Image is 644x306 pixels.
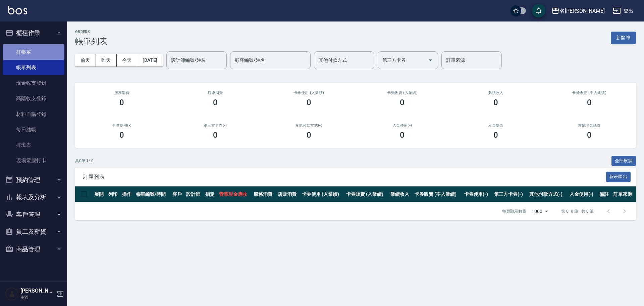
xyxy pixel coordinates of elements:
h2: 卡券使用 (入業績) [270,91,347,95]
a: 排班表 [3,137,64,153]
th: 備註 [598,186,612,202]
h3: 0 [493,98,498,107]
button: 客戶管理 [3,206,64,223]
th: 卡券使用 (入業績) [300,186,344,202]
p: 共 0 筆, 1 / 0 [75,158,94,164]
th: 卡券使用(-) [463,186,492,202]
h3: 0 [307,98,311,107]
h2: 店販消費 [177,91,254,95]
th: 客戶 [171,186,185,202]
h2: 入金使用(-) [364,123,441,128]
button: save [532,4,545,17]
th: 營業現金應收 [217,186,252,202]
h3: 服務消費 [83,91,161,95]
span: 訂單列表 [83,174,606,180]
a: 打帳單 [3,44,64,60]
th: 設計師 [184,186,204,202]
button: 名[PERSON_NAME] [549,4,607,18]
a: 新開單 [611,34,636,41]
div: 名[PERSON_NAME] [559,7,605,15]
h3: 0 [493,130,498,140]
h3: 0 [307,130,311,140]
button: 全部展開 [611,156,636,166]
th: 列印 [107,186,121,202]
th: 帳單編號/時間 [135,186,171,202]
a: 每日結帳 [3,122,64,137]
h3: 0 [119,130,124,140]
th: 訂單來源 [612,186,636,202]
h3: 0 [587,130,592,140]
p: 每頁顯示數量 [502,208,526,214]
h2: 入金儲值 [457,123,535,128]
th: 店販消費 [276,186,300,202]
th: 其他付款方式(-) [528,186,568,202]
h3: 0 [587,98,592,107]
a: 高階收支登錄 [3,91,64,106]
h2: 第三方卡券(-) [177,123,254,128]
button: 員工及薪資 [3,223,64,241]
a: 報表匯出 [606,173,631,180]
h2: 業績收入 [457,91,535,95]
img: Person [5,287,19,301]
button: 昨天 [96,54,117,67]
h2: ORDERS [75,30,107,34]
th: 卡券販賣 (入業績) [344,186,389,202]
button: 今天 [117,54,138,67]
h2: 卡券販賣 (入業績) [364,91,441,95]
th: 業績收入 [389,186,413,202]
h2: 卡券販賣 (不入業績) [550,91,628,95]
th: 操作 [120,186,135,202]
button: 櫃檯作業 [3,24,64,42]
th: 第三方卡券(-) [492,186,528,202]
a: 材料自購登錄 [3,106,64,122]
h3: 0 [400,130,405,140]
th: 入金使用(-) [568,186,598,202]
th: 展開 [93,186,107,202]
h3: 0 [213,98,218,107]
a: 現場電腦打卡 [3,153,64,168]
a: 現金收支登錄 [3,75,64,91]
button: 商品管理 [3,241,64,258]
h2: 卡券使用(-) [83,123,161,128]
p: 主管 [20,294,55,300]
h3: 0 [400,98,405,107]
a: 帳單列表 [3,60,64,75]
button: 登出 [610,5,636,17]
h5: [PERSON_NAME] [20,288,55,294]
th: 指定 [204,186,218,202]
h3: 0 [119,98,124,107]
h3: 帳單列表 [75,37,107,46]
th: 服務消費 [252,186,276,202]
div: 1000 [529,202,550,220]
button: 報表匯出 [606,172,631,182]
h2: 其他付款方式(-) [270,123,347,128]
h2: 營業現金應收 [550,123,628,128]
h3: 0 [213,130,218,140]
button: 前天 [75,54,96,67]
th: 卡券販賣 (不入業績) [413,186,462,202]
button: Open [425,55,436,65]
img: Logo [8,6,27,14]
p: 第 0–0 筆 共 0 筆 [561,208,594,214]
button: 新開單 [611,32,636,44]
button: [DATE] [137,54,163,67]
button: 報表及分析 [3,188,64,206]
button: 預約管理 [3,171,64,189]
